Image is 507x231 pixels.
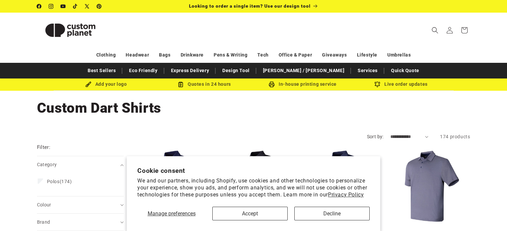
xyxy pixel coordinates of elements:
img: Custom Planet [37,15,104,45]
img: Order updates [374,81,380,87]
a: Headwear [126,49,149,61]
button: Manage preferences [137,207,206,220]
a: Express Delivery [168,65,213,76]
span: Category [37,162,57,167]
span: Polos [47,179,60,184]
img: In-house printing [269,81,275,87]
a: Custom Planet [34,13,106,48]
a: Lifestyle [357,49,377,61]
span: Colour [37,202,51,207]
summary: Colour (0 selected) [37,196,124,213]
button: Decline [294,207,370,220]
a: Giveaways [322,49,347,61]
summary: Brand (0 selected) [37,214,124,231]
a: Quick Quote [388,65,423,76]
label: Sort by: [367,134,384,139]
h2: Cookie consent [137,167,370,174]
a: Best Sellers [84,65,119,76]
summary: Category (0 selected) [37,156,124,173]
div: In-house printing service [254,80,352,88]
a: Bags [159,49,170,61]
img: Brush Icon [85,81,91,87]
span: (174) [47,178,72,184]
a: Umbrellas [387,49,411,61]
a: Drinkware [181,49,204,61]
a: Services [354,65,381,76]
a: Clothing [96,49,116,61]
span: 174 products [440,134,470,139]
span: Brand [37,219,50,225]
div: Quotes in 24 hours [155,80,254,88]
summary: Search [428,23,442,38]
span: Looking to order a single item? Use our design tool [189,3,311,9]
a: [PERSON_NAME] / [PERSON_NAME] [260,65,348,76]
a: Pens & Writing [214,49,247,61]
a: Tech [257,49,268,61]
span: Manage preferences [148,210,196,217]
h1: Custom Dart Shirts [37,99,470,117]
a: Eco Friendly [126,65,161,76]
p: We and our partners, including Shopify, use cookies and other technologies to personalize your ex... [137,177,370,198]
a: Design Tool [219,65,253,76]
button: Accept [212,207,288,220]
img: Order Updates Icon [178,81,184,87]
a: Privacy Policy [328,191,364,198]
div: Live order updates [352,80,450,88]
h2: Filter: [37,144,51,151]
a: Office & Paper [279,49,312,61]
div: Add your logo [57,80,155,88]
iframe: Chat Widget [474,199,507,231]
